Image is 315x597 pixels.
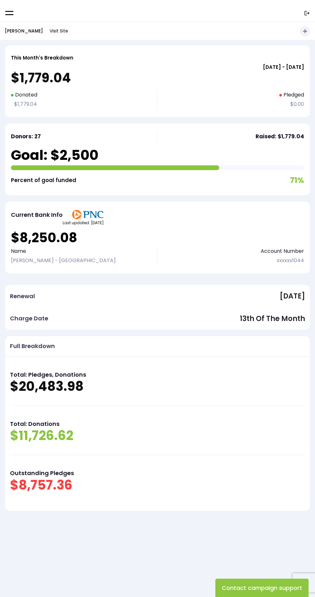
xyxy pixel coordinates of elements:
[11,132,148,142] p: Donors: 27
[215,579,309,597] button: Contact campaign support
[46,25,71,37] a: Visit Site
[11,231,304,244] p: $8,250.08
[290,173,304,187] p: 71%
[11,247,148,256] p: Name
[10,468,305,478] p: Outstanding Pledges
[5,27,43,35] p: [PERSON_NAME]
[261,247,304,256] p: Account Number
[11,90,148,100] p: Donated
[10,313,48,324] p: Charge Date
[277,256,304,265] p: xxxxxx1044
[63,219,104,226] p: Last updated: [DATE]
[11,175,76,185] p: Percent of goal funded
[10,291,35,301] p: Renewal
[11,210,63,220] p: Current Bank Info
[300,26,310,36] button: add
[11,71,304,84] p: $1,779.04
[10,341,55,351] p: Full Breakdown
[287,100,304,109] p: $0.00
[72,210,104,219] img: PNClogo.svg
[256,132,304,142] p: Raised: $1,779.04
[11,256,148,265] p: [PERSON_NAME] - [GEOGRAPHIC_DATA]
[10,370,305,380] p: Total: Pledges, Donations
[10,479,305,491] p: $8,757.36
[280,290,305,303] p: [DATE]
[11,100,148,109] p: $1,779.04
[11,63,304,71] p: [DATE] - [DATE]
[10,429,305,442] p: $11,726.62
[240,312,305,325] p: 13th of the month
[279,90,304,100] p: Pledged
[10,419,305,429] p: Total: Donations
[302,28,308,34] i: add
[11,53,73,62] p: This Month's Breakdown
[11,145,98,165] p: Goal: $2,500
[10,380,305,393] p: $20,483.98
